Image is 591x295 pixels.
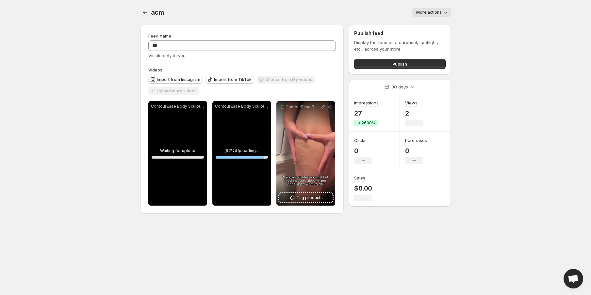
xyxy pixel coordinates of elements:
[354,30,445,37] h2: Publish feed
[354,100,379,106] h3: Impressions
[354,184,372,192] p: $0.00
[392,61,407,67] span: Publish
[416,10,442,15] span: More actions
[205,76,254,84] button: Import from TikTok
[140,8,150,17] button: Settings
[405,100,418,106] h3: Views
[354,147,372,155] p: 0
[279,193,333,202] button: Tag products
[148,33,171,39] span: Feed name
[148,76,203,84] button: Import from Instagram
[148,53,187,58] span: Visible only to you.
[354,137,367,144] h3: Clicks
[286,104,320,110] p: ContourEase Body Sculptor HavenGlowio 2
[361,120,376,126] span: 2600%
[412,8,451,17] button: More actions
[157,77,200,82] span: Import from Instagram
[354,109,379,117] p: 27
[354,59,445,69] button: Publish
[151,8,164,16] span: acm
[391,84,408,90] p: 30 days
[148,67,162,72] span: Videos
[405,147,427,155] p: 0
[214,77,252,82] span: Import from TikTok
[564,269,583,288] a: Open chat
[215,104,269,109] p: ContourEase Body Sculptor HavenGlowio (1).mp4
[405,109,423,117] p: 2
[297,194,323,201] span: Tag products
[405,137,427,144] h3: Purchases
[151,104,205,109] p: ContourEase Body Sculptor HavenGlowio.mp4
[354,175,365,181] h3: Sales
[276,101,335,206] div: ContourEase Body Sculptor HavenGlowio 2Tag products
[354,39,445,52] p: Display the feed as a carousel, spotlight, etc., across your store.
